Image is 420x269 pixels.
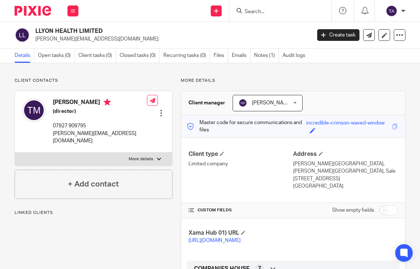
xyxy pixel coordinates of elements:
[188,99,225,107] h3: Client manager
[120,49,160,63] a: Closed tasks (0)
[254,49,279,63] a: Notes (1)
[181,78,405,84] p: More details
[35,27,252,35] h2: LLYON HEALTH LIMITED
[53,108,147,115] h5: (director)
[293,160,398,175] p: [PERSON_NAME][GEOGRAPHIC_DATA], [PERSON_NAME][GEOGRAPHIC_DATA], Sale
[35,35,306,43] p: [PERSON_NAME][EMAIL_ADDRESS][DOMAIN_NAME]
[68,178,119,190] h4: + Add contact
[188,207,293,213] h4: CUSTOM FIELDS
[188,150,293,158] h4: Client type
[187,119,306,134] p: Master code for secure communications and files
[15,49,34,63] a: Details
[22,99,46,122] img: svg%3E
[188,238,241,243] a: [URL][DOMAIN_NAME]
[332,207,374,214] label: Show empty fields
[386,5,397,17] img: svg%3E
[293,182,398,190] p: [GEOGRAPHIC_DATA]
[38,49,75,63] a: Open tasks (0)
[317,29,359,41] a: Create task
[214,49,228,63] a: Files
[15,6,51,16] img: Pixie
[188,229,293,237] h4: Xama Hub 01) URL
[53,122,147,130] p: 07927 909795
[15,210,172,216] p: Linked clients
[238,99,247,107] img: svg%3E
[293,175,398,182] p: [STREET_ADDRESS]
[15,27,30,43] img: svg%3E
[129,156,153,162] p: More details
[244,9,310,15] input: Search
[53,130,147,145] p: [PERSON_NAME][EMAIL_ADDRESS][DOMAIN_NAME]
[163,49,210,63] a: Recurring tasks (0)
[188,160,293,168] p: Limited company
[252,100,292,105] span: [PERSON_NAME]
[104,99,111,106] i: Primary
[283,49,309,63] a: Audit logs
[78,49,116,63] a: Client tasks (0)
[293,150,398,158] h4: Address
[306,119,385,128] div: incredible-crimson-waved-window
[15,78,172,84] p: Client contacts
[53,99,147,108] h4: [PERSON_NAME]
[232,49,250,63] a: Emails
